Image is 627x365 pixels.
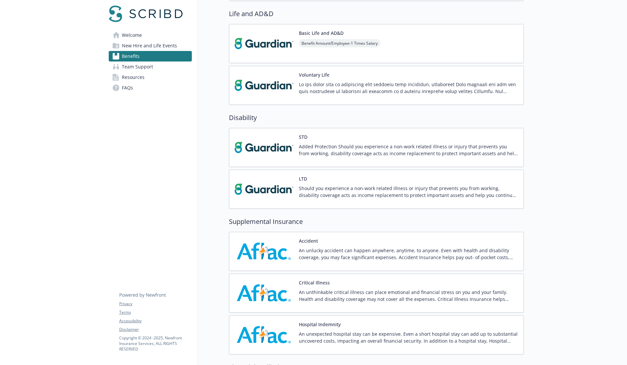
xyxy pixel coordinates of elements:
img: AFLAC carrier logo [235,279,294,307]
button: LTD [299,175,307,182]
img: Guardian carrier logo [235,30,294,58]
a: Team Support [109,61,192,72]
p: Should you experience a non-work related illness or injury that prevents you from working, disabi... [299,185,518,199]
p: An unthinkable critical illness can place emotional and financial stress on you and your family. ... [299,289,518,303]
h2: Disability [229,113,524,123]
p: An unexpected hospital stay can be expensive. Even a short hospital stay can add up to substantia... [299,330,518,344]
img: Guardian carrier logo [235,134,294,161]
button: Accident [299,237,318,244]
p: An unlucky accident can happen anywhere, anytime, to anyone. Even with health and disability cove... [299,247,518,261]
span: New Hire and Life Events [122,40,177,51]
img: AFLAC carrier logo [235,237,294,265]
button: STD [299,134,307,140]
p: Copyright © 2024 - 2025 , Newfront Insurance Services, ALL RIGHTS RESERVED [119,335,191,352]
a: FAQs [109,83,192,93]
a: Welcome [109,30,192,40]
img: Guardian carrier logo [235,175,294,203]
a: Privacy [119,301,191,307]
span: Team Support [122,61,153,72]
span: Benefit Amount/Employee - 1 Times Salary [299,39,380,47]
a: Accessibility [119,318,191,324]
a: Benefits [109,51,192,61]
p: Lo ips dolor sita co adipiscing elit seddoeiu temp incididun, utlaboreet Dolo magnaali eni adm ve... [299,81,518,95]
span: Welcome [122,30,142,40]
a: Disclaimer [119,327,191,332]
img: Guardian carrier logo [235,71,294,99]
button: Voluntary Life [299,71,329,78]
h2: Life and AD&D [229,9,524,19]
span: Benefits [122,51,140,61]
button: Hospital Indemnity [299,321,341,328]
img: AFLAC carrier logo [235,321,294,349]
p: Added Protection Should you experience a non-work related illness or injury that prevents you fro... [299,143,518,157]
button: Basic Life and AD&D [299,30,344,36]
h2: Supplemental Insurance [229,217,524,227]
span: Resources [122,72,145,83]
a: New Hire and Life Events [109,40,192,51]
a: Terms [119,309,191,315]
button: Critical Illness [299,279,330,286]
a: Resources [109,72,192,83]
span: FAQs [122,83,133,93]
